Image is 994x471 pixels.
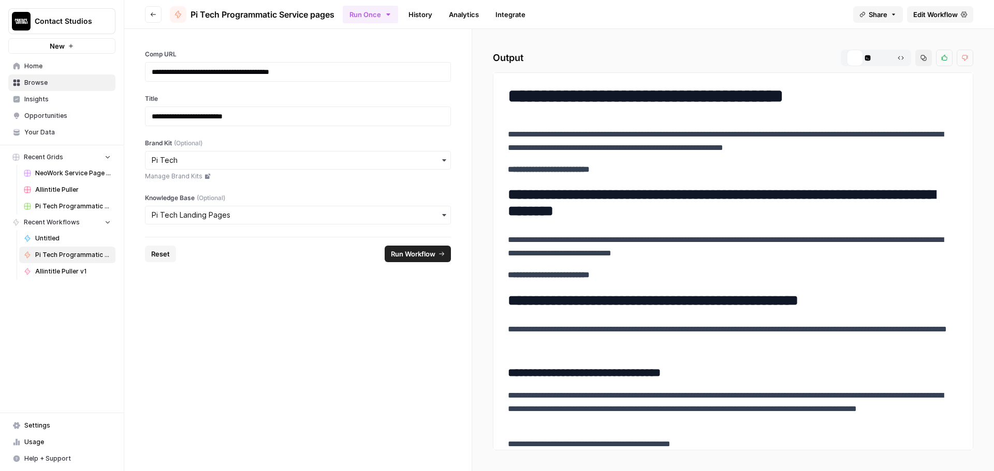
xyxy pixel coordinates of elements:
span: Recent Workflows [24,218,80,227]
button: Help + Support [8,450,115,467]
a: NeoWork Service Page Grid v1 [19,165,115,181]
span: Allintitle Puller [35,185,111,194]
label: Comp URL [145,50,451,59]
span: New [50,41,65,51]
button: Run Once [343,6,398,23]
label: Knowledge Base [145,193,451,203]
button: Recent Grids [8,149,115,165]
a: Home [8,58,115,74]
a: Pi Tech Programmatic Service pages [19,247,115,263]
label: Title [145,94,451,103]
a: Allintitle Puller [19,181,115,198]
a: Opportunities [8,108,115,124]
span: Untitled [35,234,111,243]
a: Analytics [443,6,485,23]
span: Usage [24,437,111,447]
a: Allintitle Puller v1 [19,263,115,280]
span: Pi Tech Programmatic Service pages Grid [35,202,111,211]
a: Pi Tech Programmatic Service pages [170,6,334,23]
a: Insights [8,91,115,108]
a: Settings [8,417,115,434]
h2: Output [493,50,973,66]
span: (Optional) [197,193,225,203]
span: Run Workflow [391,249,435,259]
a: Your Data [8,124,115,141]
a: Pi Tech Programmatic Service pages Grid [19,198,115,215]
span: Pi Tech Programmatic Service pages [191,8,334,21]
a: History [402,6,438,23]
span: Allintitle Puller v1 [35,267,111,276]
a: Usage [8,434,115,450]
input: Pi Tech Landing Pages [152,210,444,220]
span: Edit Workflow [913,9,958,20]
a: Manage Brand Kits [145,172,451,181]
a: Untitled [19,230,115,247]
span: Help + Support [24,454,111,463]
a: Edit Workflow [907,6,973,23]
span: (Optional) [174,139,202,148]
a: Browse [8,74,115,91]
button: Share [853,6,903,23]
span: Browse [24,78,111,87]
span: NeoWork Service Page Grid v1 [35,169,111,178]
span: Opportunities [24,111,111,120]
span: Settings [24,421,111,430]
button: Recent Workflows [8,215,115,230]
button: New [8,38,115,54]
a: Integrate [489,6,532,23]
img: Contact Studios Logo [12,12,31,31]
span: Home [24,62,111,71]
span: Reset [151,249,170,259]
span: Contact Studios [35,16,97,26]
span: Recent Grids [24,153,63,162]
button: Run Workflow [385,246,451,262]
span: Your Data [24,128,111,137]
span: Pi Tech Programmatic Service pages [35,250,111,260]
span: Share [869,9,887,20]
span: Insights [24,95,111,104]
input: Pi Tech [152,155,444,165]
label: Brand Kit [145,139,451,148]
button: Workspace: Contact Studios [8,8,115,34]
button: Reset [145,246,176,262]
